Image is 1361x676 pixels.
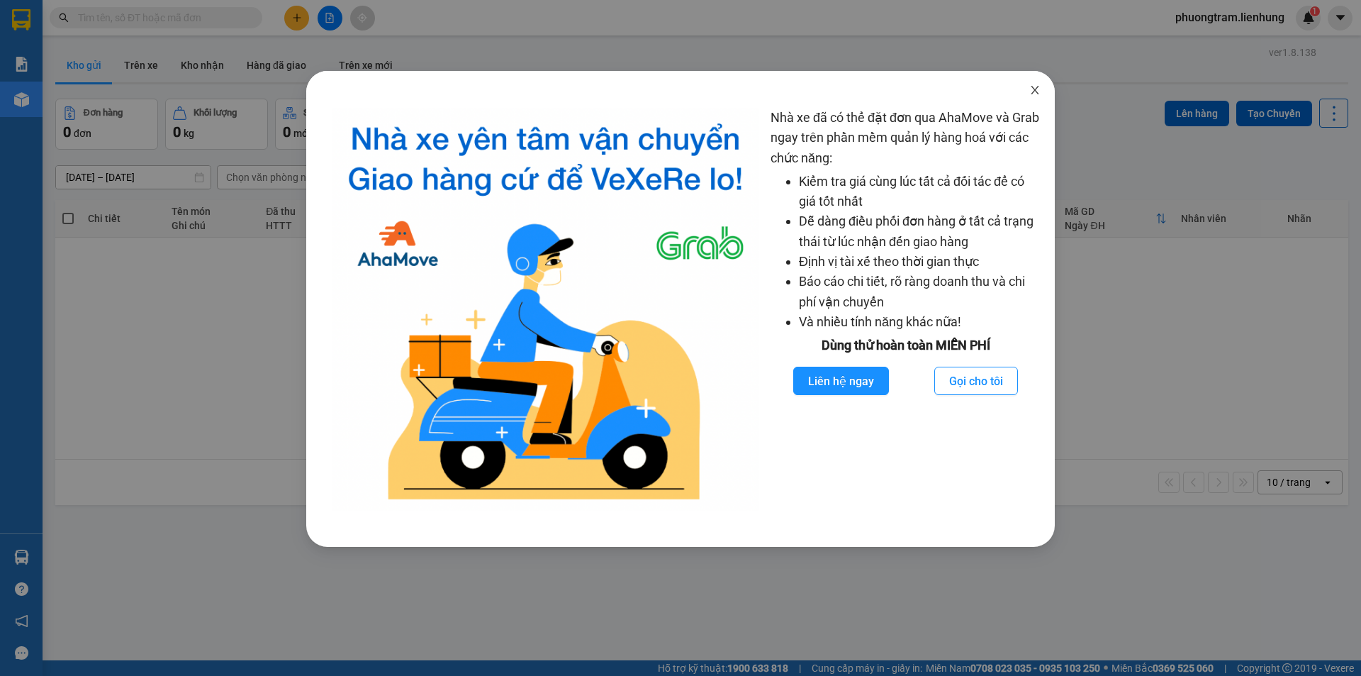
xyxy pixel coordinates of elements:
[771,108,1041,511] div: Nhà xe đã có thể đặt đơn qua AhaMove và Grab ngay trên phần mềm quản lý hàng hoá với các chức năng:
[949,372,1003,390] span: Gọi cho tôi
[799,312,1041,332] li: Và nhiều tính năng khác nữa!
[799,172,1041,212] li: Kiểm tra giá cùng lúc tất cả đối tác để có giá tốt nhất
[332,108,759,511] img: logo
[808,372,874,390] span: Liên hệ ngay
[793,367,889,395] button: Liên hệ ngay
[934,367,1018,395] button: Gọi cho tôi
[799,211,1041,252] li: Dễ dàng điều phối đơn hàng ở tất cả trạng thái từ lúc nhận đến giao hàng
[1029,84,1041,96] span: close
[799,272,1041,312] li: Báo cáo chi tiết, rõ ràng doanh thu và chi phí vận chuyển
[771,336,1041,355] div: Dùng thử hoàn toàn MIỄN PHÍ
[799,252,1041,272] li: Định vị tài xế theo thời gian thực
[1015,71,1055,111] button: Close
